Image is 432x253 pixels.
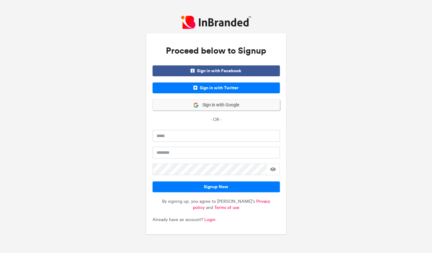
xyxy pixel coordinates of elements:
span: Sign in with Facebook [152,65,280,76]
h3: Proceed below to Signup [152,39,280,62]
p: - OR - [152,117,280,123]
img: InBranded Logo [181,16,251,29]
span: Sign in with Google [199,102,239,108]
a: Terms of use [214,205,239,210]
button: Signup Now [152,181,280,192]
p: By signing up, you agree to [PERSON_NAME]'s and [152,198,280,217]
a: Login [204,217,216,222]
a: Privacy policy [193,199,270,210]
p: Already have an account? [152,217,280,223]
button: Sign in with Google [152,100,280,110]
span: Sign in with Twitter [152,82,280,93]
